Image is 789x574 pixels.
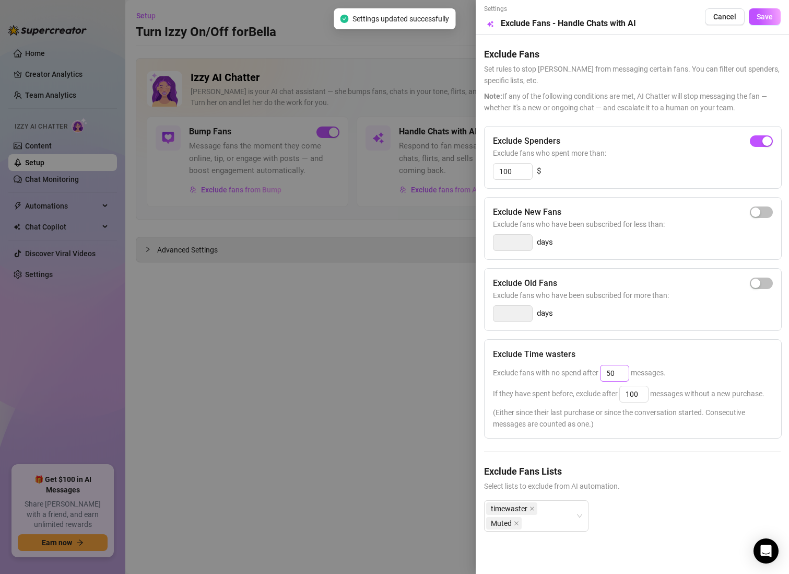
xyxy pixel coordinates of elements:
span: Save [757,13,773,21]
span: check-circle [340,15,348,23]
span: timewaster [491,503,527,514]
span: Select lists to exclude from AI automation. [484,480,781,492]
span: Exclude fans who have been subscribed for less than: [493,219,773,230]
span: $ [537,165,541,178]
h5: Exclude Fans [484,47,781,61]
span: Exclude fans who have been subscribed for more than: [493,290,773,301]
span: Set rules to stop [PERSON_NAME] from messaging certain fans. You can filter out spenders, specifi... [484,63,781,86]
span: Cancel [713,13,736,21]
span: timewaster [486,502,537,515]
span: If any of the following conditions are met, AI Chatter will stop messaging the fan — whether it's... [484,90,781,113]
span: close [529,506,535,511]
span: Note: [484,92,502,100]
span: days [537,236,553,249]
h5: Exclude Fans - Handle Chats with AI [501,17,636,30]
span: Exclude fans with no spend after messages. [493,369,666,377]
span: days [537,307,553,320]
h5: Exclude New Fans [493,206,561,219]
button: Cancel [705,8,745,25]
span: Muted [491,518,512,529]
span: Settings updated successfully [352,13,449,25]
h5: Exclude Fans Lists [484,464,781,478]
h5: Exclude Old Fans [493,277,557,290]
span: Exclude fans who spent more than: [493,147,773,159]
h5: Exclude Time wasters [493,348,575,361]
span: (Either since their last purchase or since the conversation started. Consecutive messages are cou... [493,407,773,430]
span: Muted [486,517,522,530]
span: Settings [484,4,636,14]
span: If they have spent before, exclude after messages without a new purchase. [493,389,764,398]
h5: Exclude Spenders [493,135,560,147]
span: close [514,521,519,526]
button: Save [749,8,781,25]
div: Open Intercom Messenger [753,538,779,564]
